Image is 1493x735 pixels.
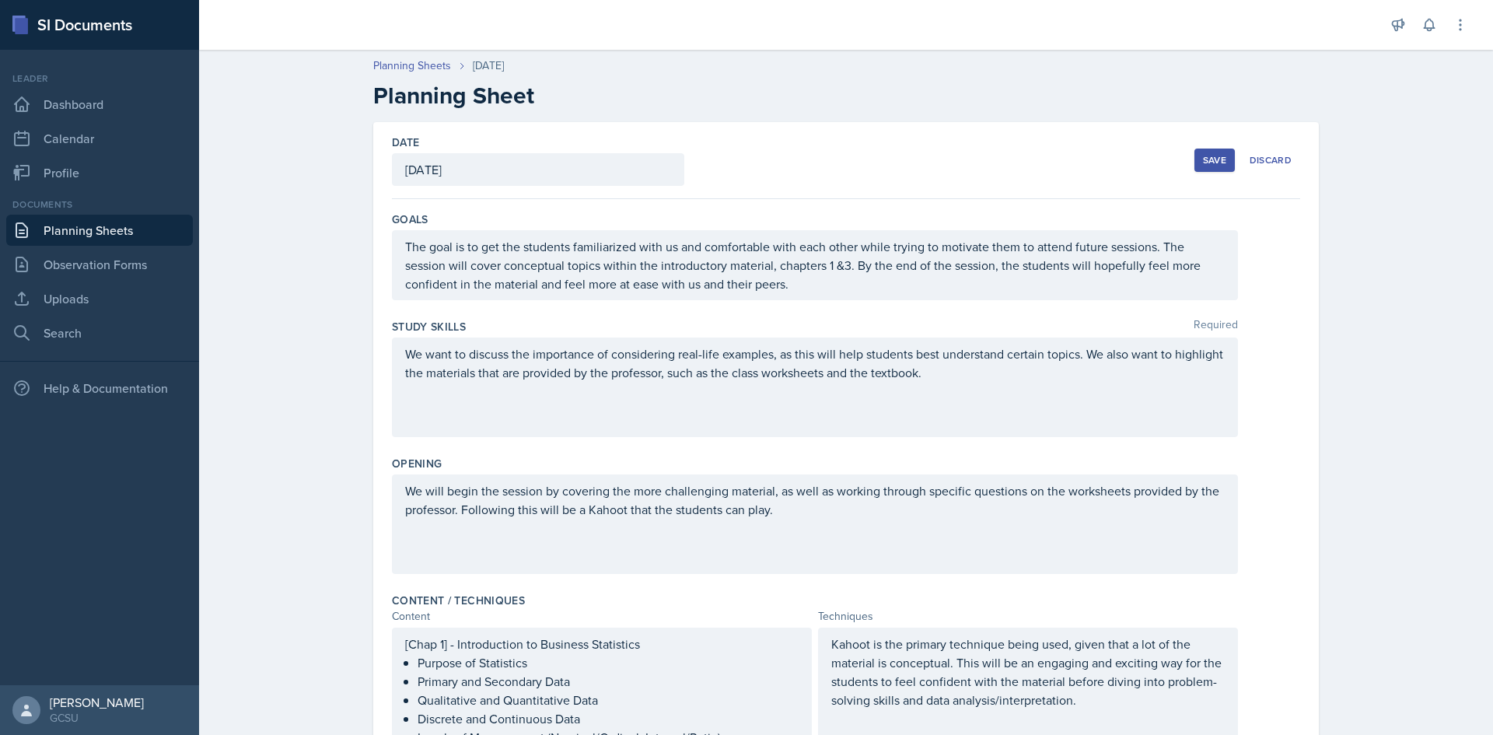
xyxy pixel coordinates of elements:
[6,123,193,154] a: Calendar
[1250,154,1292,166] div: Discard
[418,672,799,691] p: Primary and Secondary Data
[418,709,799,728] p: Discrete and Continuous Data
[831,635,1225,709] p: Kahoot is the primary technique being used, given that a lot of the material is conceptual. This ...
[1241,149,1300,172] button: Discard
[6,249,193,280] a: Observation Forms
[6,317,193,348] a: Search
[473,58,504,74] div: [DATE]
[392,319,466,334] label: Study Skills
[373,82,1319,110] h2: Planning Sheet
[405,237,1225,293] p: The goal is to get the students familiarized with us and comfortable with each other while trying...
[6,157,193,188] a: Profile
[418,691,799,709] p: Qualitative and Quantitative Data
[1194,319,1238,334] span: Required
[6,89,193,120] a: Dashboard
[392,593,525,608] label: Content / Techniques
[405,345,1225,382] p: We want to discuss the importance of considering real-life examples, as this will help students b...
[392,135,419,150] label: Date
[50,695,144,710] div: [PERSON_NAME]
[6,373,193,404] div: Help & Documentation
[6,283,193,314] a: Uploads
[405,635,799,653] p: [Chap 1] - Introduction to Business Statistics
[818,608,1238,625] div: Techniques
[392,608,812,625] div: Content
[6,198,193,212] div: Documents
[392,456,442,471] label: Opening
[1194,149,1235,172] button: Save
[418,653,799,672] p: Purpose of Statistics
[50,710,144,726] div: GCSU
[373,58,451,74] a: Planning Sheets
[6,215,193,246] a: Planning Sheets
[6,72,193,86] div: Leader
[405,481,1225,519] p: We will begin the session by covering the more challenging material, as well as working through s...
[1203,154,1226,166] div: Save
[392,212,428,227] label: Goals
